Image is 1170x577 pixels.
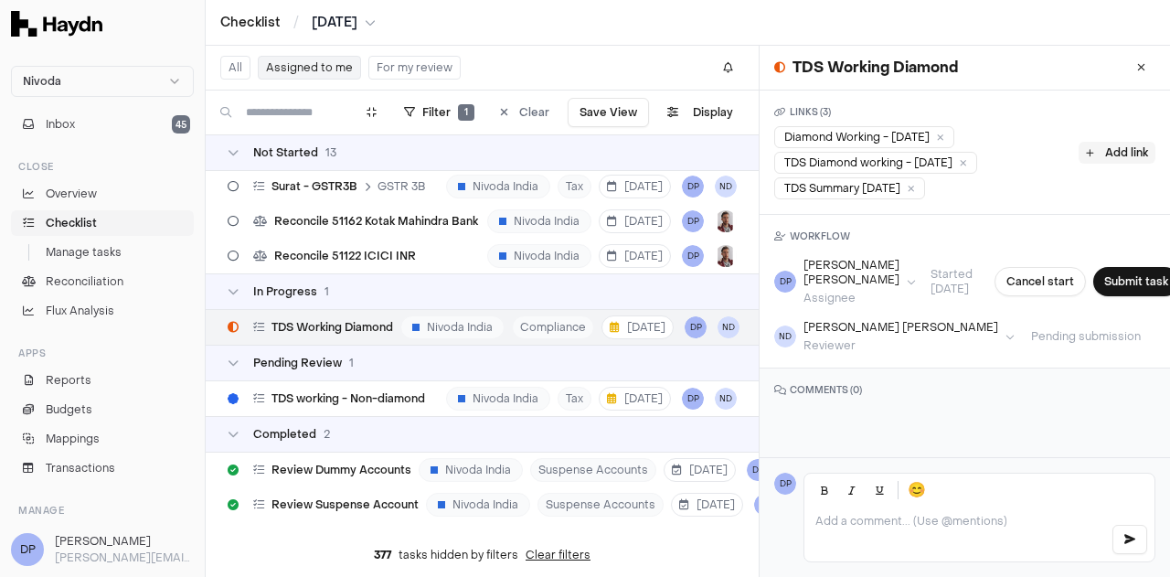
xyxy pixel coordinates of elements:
span: [DATE] [607,391,663,406]
span: Budgets [46,401,92,418]
span: Tax [558,387,591,411]
button: Cancel start [994,267,1086,296]
span: Mappings [46,431,100,447]
button: [DATE] [599,175,671,198]
button: For my review [368,56,461,80]
span: [DATE] [679,497,735,512]
button: ND[PERSON_NAME] [PERSON_NAME]Reviewer [774,320,1015,353]
div: Manage [11,496,194,525]
button: Save View [568,98,649,127]
a: TDS Summary [DATE] [774,177,925,199]
span: Surat - GSTR3B [271,179,357,194]
div: Apps [11,338,194,368]
span: 2 [324,427,330,442]
img: JP Smit [715,210,737,232]
img: JP Smit [715,245,737,267]
span: 1 [324,284,329,299]
a: Budgets [11,397,194,422]
button: ND [718,316,739,338]
button: [DATE] [671,493,743,517]
span: 13 [325,145,336,160]
a: TDS Diamond working - [DATE] [774,152,977,174]
span: Transactions [46,460,115,476]
img: Haydn Logo [11,11,102,37]
span: Nivoda [23,74,61,89]
button: Underline (Ctrl+U) [867,477,892,503]
a: Manage tasks [11,240,194,265]
button: Display [656,98,744,127]
span: Review Suspense Account [271,497,419,512]
button: Inbox45 [11,112,194,137]
div: Nivoda India [426,493,530,517]
div: Diamond Working - [DATE] [774,126,954,148]
button: [DATE] [599,209,671,233]
span: Not Started [253,145,318,160]
button: Filter1 [393,98,485,127]
span: Overview [46,186,97,202]
button: DP[PERSON_NAME] [PERSON_NAME]Assignee [774,258,916,305]
div: tasks hidden by filters [206,533,759,577]
span: [DATE] [607,179,663,194]
div: Close [11,152,194,181]
span: Pending Review [253,356,342,370]
span: Review Dummy Accounts [271,463,411,477]
span: 377 [374,548,391,562]
button: ND [715,176,737,198]
span: / [290,13,303,31]
div: [PERSON_NAME] [PERSON_NAME] [803,258,899,287]
a: Transactions [11,455,194,481]
span: Manage tasks [46,244,122,261]
div: Nivoda India [487,244,591,268]
span: [DATE] [312,14,357,32]
h1: TDS Working Diamond [792,57,958,79]
button: [DATE] [599,387,671,411]
a: Mappings [11,426,194,452]
span: TDS Working Diamond [271,320,393,335]
span: Suspense Accounts [530,458,656,482]
span: 😊 [908,479,926,501]
span: [DATE] [672,463,728,477]
div: Nivoda India [400,315,505,339]
button: 😊 [904,477,930,503]
span: ND [774,326,796,347]
button: Assigned to me [258,56,361,80]
span: DP [682,176,704,198]
span: Filter [422,105,451,120]
button: DP [682,210,704,232]
button: Clear filters [526,548,590,562]
span: [DATE] [610,320,665,335]
button: Bold (Ctrl+B) [812,477,837,503]
span: Tax [558,175,591,198]
span: Reconcile 51122 ICICI INR [274,249,416,263]
h3: [PERSON_NAME] [55,533,194,550]
button: [DATE] [599,244,671,268]
span: Completed [253,427,316,442]
a: Reports [11,368,194,393]
h3: WORKFLOW [774,230,1155,243]
span: DP [774,271,796,293]
nav: breadcrumb [220,14,376,32]
span: In Progress [253,284,317,299]
span: TDS working - Non-diamond [271,391,425,406]
span: Reconcile 51162 Kotak Mahindra Bank [274,214,478,229]
button: [DATE] [312,14,376,32]
a: Checklist [11,210,194,236]
h3: COMMENTS ( 0 ) [774,383,1155,398]
span: Checklist [46,215,97,231]
button: ND [715,388,737,410]
button: DP [747,459,769,481]
div: Nivoda India [419,458,523,482]
button: DP [682,388,704,410]
button: DP [685,316,707,338]
span: DP [774,473,796,495]
span: 1 [349,356,354,370]
button: Clear [489,98,560,127]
